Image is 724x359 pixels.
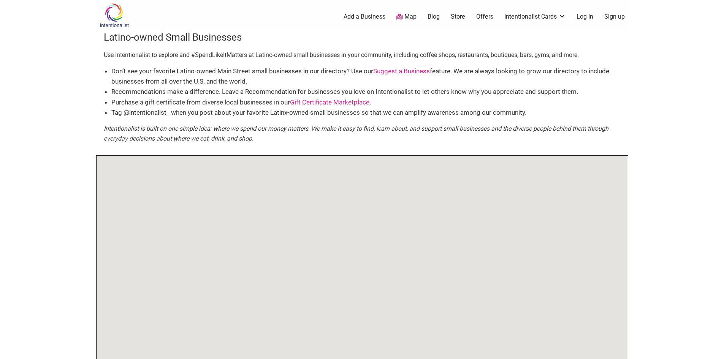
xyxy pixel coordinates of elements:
p: Use Intentionalist to explore and #SpendLikeItMatters at Latino-owned small businesses in your co... [104,50,621,60]
em: Intentionalist is built on one simple idea: where we spend our money matters. We make it easy to ... [104,125,608,142]
a: Add a Business [344,13,385,21]
img: Intentionalist [96,3,132,28]
a: Blog [428,13,440,21]
li: Recommendations make a difference. Leave a Recommendation for businesses you love on Intentionali... [111,87,621,97]
h3: Latino-owned Small Businesses [104,30,621,44]
a: Offers [476,13,493,21]
a: Map [396,13,417,21]
a: Gift Certificate Marketplace [290,98,369,106]
li: Purchase a gift certificate from diverse local businesses in our . [111,97,621,108]
li: Don’t see your favorite Latino-owned Main Street small businesses in our directory? Use our featu... [111,66,621,87]
a: Log In [577,13,593,21]
a: Sign up [604,13,625,21]
li: Tag @intentionalist_ when you post about your favorite Latinx-owned small businesses so that we c... [111,108,621,118]
a: Store [451,13,465,21]
a: Suggest a Business [373,67,430,75]
a: Intentionalist Cards [504,13,566,21]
